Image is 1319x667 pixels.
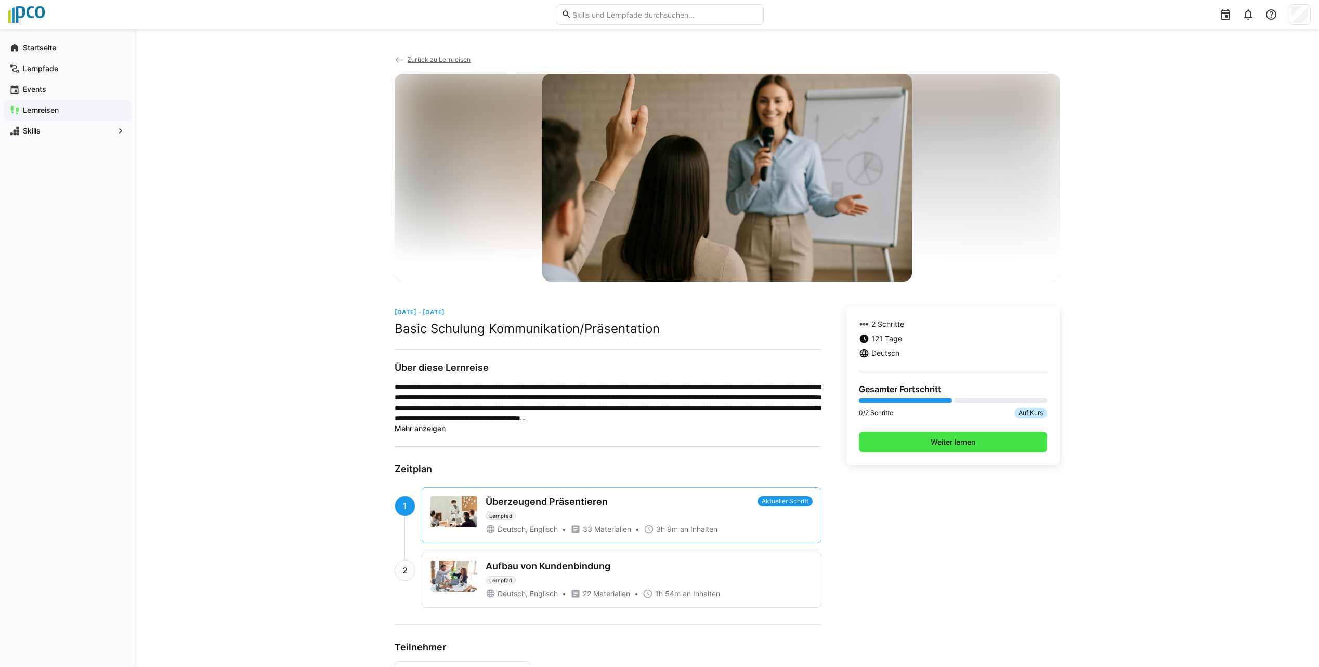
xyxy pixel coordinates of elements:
span: 33 Materialien [583,524,631,535]
h3: Teilnehmer [395,642,446,653]
span: Zurück zu Lernreisen [407,56,471,63]
span: 1h 54m an Inhalten [655,589,720,599]
div: 1 [395,496,415,516]
span: 2 Schritte [871,319,904,329]
span: Weiter lernen [929,437,977,447]
span: Deutsch [871,348,899,358]
p: 0/2 Schritte [859,409,893,417]
span: 121 Tage [871,333,902,344]
span: Deutsch, Englisch [498,524,558,535]
div: Überzeugend Präsentieren [486,496,608,508]
button: Weiter lernen [859,432,1048,452]
h3: Zeitplan [395,463,821,475]
span: Deutsch, Englisch [498,589,558,599]
span: Auf Kurs [1014,408,1047,418]
span: Lernpfad [489,513,512,519]
h3: Über diese Lernreise [395,362,821,373]
span: Lernpfad [489,577,512,583]
span: 22 Materialien [583,589,630,599]
input: Skills und Lernpfade durchsuchen… [571,10,758,19]
span: 3h 9m an Inhalten [656,524,717,535]
img: Aufbau von Kundenbindung [430,561,477,592]
div: Aufbau von Kundenbindung [486,561,610,572]
span: Aktueller Schritt [758,496,813,506]
img: Überzeugend Präsentieren [430,496,477,527]
h4: Gesamter Fortschritt [859,384,1048,394]
span: Mehr anzeigen [395,424,446,433]
h2: Basic Schulung Kommunikation/Präsentation [395,321,821,337]
span: [DATE] - [DATE] [395,308,445,316]
a: Zurück zu Lernreisen [395,56,471,63]
div: 2 [395,560,415,581]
